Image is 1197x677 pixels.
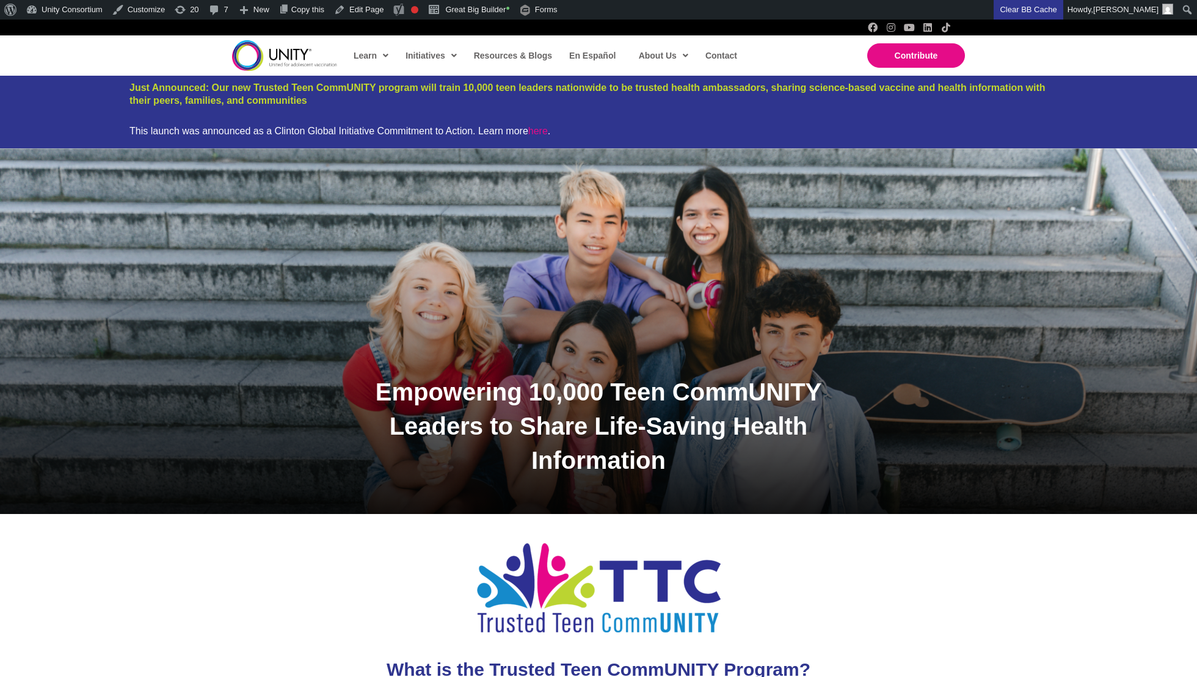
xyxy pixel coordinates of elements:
[923,23,933,32] a: LinkedIn
[474,51,552,60] span: Resources & Blogs
[129,125,1068,137] div: This launch was announced as a Clinton Global Initiative Commitment to Action. Learn more .
[569,51,616,60] span: En Español
[528,126,548,136] a: here
[476,538,721,632] img: Trusted Teen Community_LANDSCAPE
[895,51,938,60] span: Contribute
[232,40,337,70] img: unity-logo-dark
[633,42,693,70] a: About Us
[129,82,1046,106] a: Just Announced: Our new Trusted Teen CommUNITY program will train 10,000 teen leaders nationwide ...
[886,23,896,32] a: Instagram
[941,23,951,32] a: TikTok
[411,6,418,13] div: Focus keyphrase not set
[1093,5,1159,14] span: [PERSON_NAME]
[867,43,965,68] a: Contribute
[639,46,688,65] span: About Us
[904,23,914,32] a: YouTube
[354,46,388,65] span: Learn
[868,23,878,32] a: Facebook
[376,378,822,474] span: Empowering 10,000 Teen CommUNITY Leaders to Share Life-Saving Health Information
[563,42,620,70] a: En Español
[705,51,737,60] span: Contact
[468,42,557,70] a: Resources & Blogs
[699,42,742,70] a: Contact
[506,2,509,15] span: •
[406,46,457,65] span: Initiatives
